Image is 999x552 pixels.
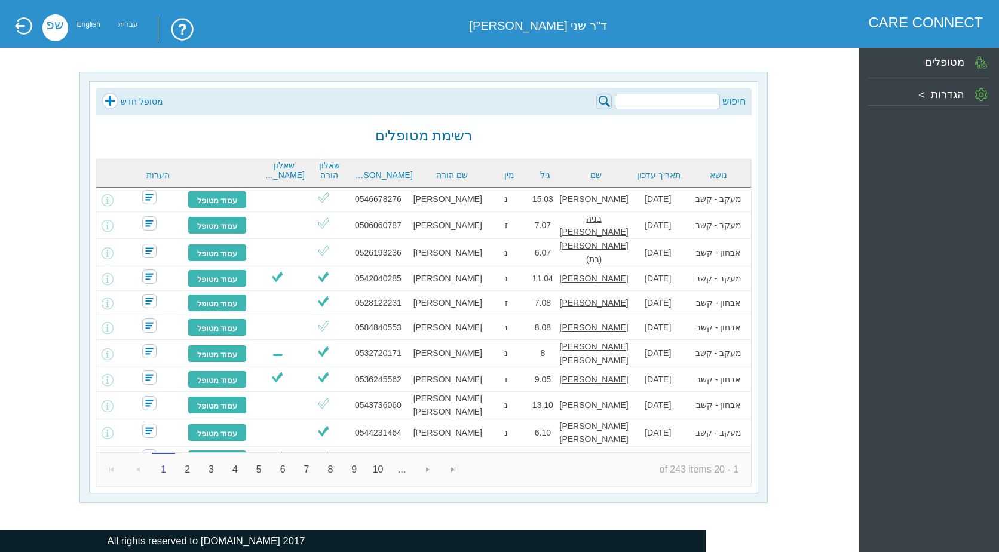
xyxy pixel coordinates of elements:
td: [DATE] [630,239,685,266]
a: 2 [176,457,199,482]
a: 8 [318,457,342,482]
a: Go to the previous page [125,457,150,482]
td: אבחון - קשב [685,239,751,266]
td: מעקב - קשב [685,212,751,240]
a: 6 [271,457,295,482]
img: ViV.png [270,370,285,385]
div: English [77,23,100,26]
a: הערות [131,170,186,180]
td: ז [484,212,528,240]
td: 0506060787 [345,212,411,240]
a: שאלון [PERSON_NAME] [264,161,305,180]
u: [PERSON_NAME] [560,323,629,332]
td: מעקב - קשב [685,266,751,291]
img: ViV.png [316,294,331,309]
td: ז [484,291,528,315]
span: 1 - 20 of 243 items [646,457,751,482]
img: ViV.png [316,269,331,284]
td: 0536245562 [345,367,411,392]
div: שפ [42,14,68,41]
a: 5 [247,457,271,482]
a: עמוד מטופל [188,396,247,414]
td: 7.08 [528,291,557,315]
td: [PERSON_NAME] [411,188,484,212]
td: 0542040285 [345,266,411,291]
a: ... [390,457,413,482]
a: [PERSON_NAME] [354,170,413,180]
u: בניה [PERSON_NAME] [560,214,629,237]
img: ViO.png [316,243,331,258]
td: 6.02 [528,447,557,471]
td: 0528122231 [345,291,411,315]
td: 8.08 [528,315,557,340]
img: ViO.png [316,396,331,411]
a: עמוד מטופל [188,191,247,208]
img: ViO.png [316,216,331,231]
img: trainingUsingSystem.png [158,17,195,42]
td: 6.10 [528,419,557,447]
img: SecretaryNoComment.png [142,244,157,258]
td: אבחון - קשב [685,291,751,315]
img: SecretaryNoComment.png [142,424,157,438]
td: ז [484,367,528,392]
td: מעקב - קשב [685,340,751,367]
div: ד"ר שני [PERSON_NAME] [450,14,607,37]
td: [PERSON_NAME] [411,212,484,240]
img: SecretaryNoComment.png [142,294,157,308]
a: Go to the first page [100,457,124,482]
td: נ [484,239,528,266]
td: 0526193236 [345,239,411,266]
u: [PERSON_NAME] [560,194,629,204]
h2: רשימת מטופלים [375,127,473,144]
td: 6.07 [528,239,557,266]
a: עמוד מטופל [188,424,247,441]
td: [DATE] [630,212,685,240]
a: גיל [534,170,557,180]
td: [PERSON_NAME] [411,340,484,367]
img: ViV.png [316,370,331,385]
a: עמוד מטופל [188,269,247,287]
td: [PERSON_NAME] [411,266,484,291]
div: עברית [118,23,138,26]
td: ז [484,447,528,471]
td: מעקב - קשב [685,419,751,447]
a: 10 [366,457,390,482]
td: [DATE] [630,340,685,367]
a: נושא [689,170,748,180]
u: [PERSON_NAME] [PERSON_NAME] [560,421,629,444]
td: אבחון - קשב [685,315,751,340]
img: SettingGIcon.png [975,88,987,101]
img: ViO.png [316,318,331,333]
a: 3 [200,457,223,482]
td: 0532720171 [345,340,411,367]
img: ViV.png [316,344,331,359]
a: 9 [342,457,366,482]
td: [DATE] [630,315,685,340]
td: 11.04 [528,266,557,291]
a: מטופל חדש [102,93,163,111]
u: [PERSON_NAME] [560,298,629,308]
a: מין [491,170,528,180]
td: 0546678276 [345,188,411,212]
a: Go to the last page [442,457,466,482]
td: [DATE] [630,291,685,315]
td: [PERSON_NAME] [PERSON_NAME] [411,392,484,419]
img: SecretaryNoComment.png [142,370,157,385]
td: [PERSON_NAME] [411,291,484,315]
td: אבחון - קשב [685,392,751,419]
a: שם הורה [419,170,485,180]
a: עמוד מטופל [188,370,247,388]
td: [PERSON_NAME] [411,239,484,266]
td: [DATE] [630,392,685,419]
td: נ [484,340,528,367]
a: 4 [223,457,247,482]
a: עמוד מטופל [188,345,247,363]
td: אבחון - תקשורת [685,447,751,471]
td: מעקב - קשב [685,188,751,212]
td: 0542057000 [345,447,411,471]
u: [PERSON_NAME] (בת) [560,241,629,263]
td: 8 [528,340,557,367]
td: 0544231464 [345,419,411,447]
img: SecretaryNoComment.png [142,269,157,284]
td: אבחון - קשב [685,367,751,392]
